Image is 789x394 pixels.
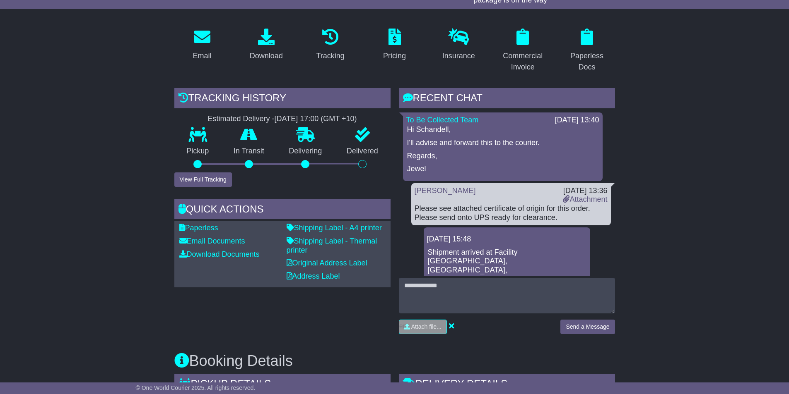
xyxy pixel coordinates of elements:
[383,50,406,62] div: Pricing
[287,237,377,254] a: Shipping Label - Thermal printer
[174,353,615,369] h3: Booking Details
[415,204,608,222] div: Please see attached certificate of origin for this order. Please send onto UPS ready for clearance.
[287,259,367,267] a: Original Address Label
[136,384,256,391] span: © One World Courier 2025. All rights reserved.
[399,88,615,110] div: RECENT CHAT
[427,235,587,244] div: [DATE] 15:48
[179,224,218,232] a: Paperless
[275,115,357,124] div: [DATE] 17:00 (GMT +10)
[174,199,391,222] div: Quick Actions
[560,320,615,334] button: Send a Message
[287,272,340,280] a: Address Label
[407,165,598,174] p: Jewel
[415,186,476,195] a: [PERSON_NAME]
[428,248,586,284] p: Shipment arrived at Facility [GEOGRAPHIC_DATA], [GEOGRAPHIC_DATA], [GEOGRAPHIC_DATA]. The ETA is ...
[250,50,283,62] div: Download
[221,147,277,156] p: In Transit
[442,50,475,62] div: Insurance
[559,26,615,76] a: Paperless Docs
[174,147,222,156] p: Pickup
[311,26,350,64] a: Tracking
[179,237,245,245] a: Email Documents
[334,147,391,156] p: Delivered
[179,250,260,258] a: Download Documents
[174,172,232,187] button: View Full Tracking
[555,116,599,125] div: [DATE] 13:40
[437,26,480,64] a: Insurance
[563,186,607,196] div: [DATE] 13:36
[500,50,545,73] div: Commercial Invoice
[187,26,217,64] a: Email
[407,125,598,134] p: Hi Schandell,
[565,50,610,73] div: Paperless Docs
[287,224,382,232] a: Shipping Label - A4 printer
[495,26,551,76] a: Commercial Invoice
[378,26,411,64] a: Pricing
[174,88,391,110] div: Tracking history
[406,116,479,124] a: To Be Collected Team
[244,26,288,64] a: Download
[407,152,598,161] p: Regards,
[193,50,211,62] div: Email
[316,50,344,62] div: Tracking
[174,115,391,124] div: Estimated Delivery -
[407,138,598,148] p: I'll advise and forward this to the courier.
[277,147,335,156] p: Delivering
[563,195,607,203] a: Attachment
